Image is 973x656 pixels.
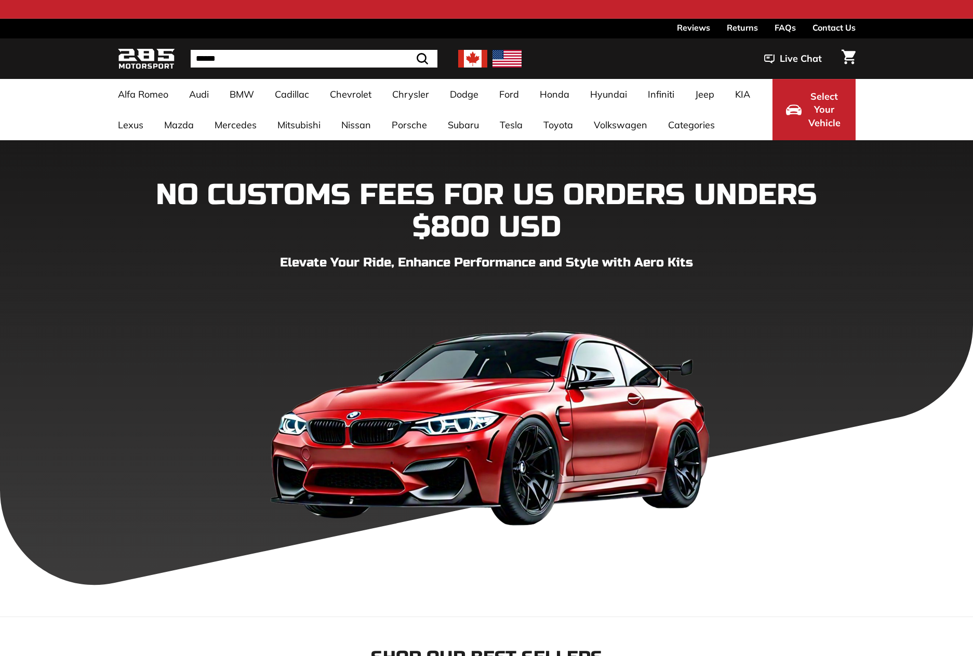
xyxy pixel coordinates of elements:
button: Live Chat [751,46,835,72]
a: Chevrolet [319,79,382,110]
a: Porsche [381,110,437,140]
a: Mitsubishi [267,110,331,140]
span: Live Chat [780,52,822,65]
span: Select Your Vehicle [807,90,842,130]
a: Chrysler [382,79,439,110]
a: Mazda [154,110,204,140]
a: Contact Us [812,19,856,36]
a: Volkswagen [583,110,658,140]
a: Lexus [108,110,154,140]
a: Honda [529,79,580,110]
button: Select Your Vehicle [772,79,856,140]
a: Reviews [677,19,710,36]
a: Cadillac [264,79,319,110]
a: Toyota [533,110,583,140]
a: Mercedes [204,110,267,140]
a: Hyundai [580,79,637,110]
a: Dodge [439,79,489,110]
a: Jeep [685,79,725,110]
a: Returns [727,19,758,36]
h1: NO CUSTOMS FEES FOR US ORDERS UNDERS $800 USD [118,179,856,243]
p: Elevate Your Ride, Enhance Performance and Style with Aero Kits [118,253,856,272]
a: Tesla [489,110,533,140]
a: Infiniti [637,79,685,110]
input: Search [191,50,437,68]
a: KIA [725,79,761,110]
a: Subaru [437,110,489,140]
a: Alfa Romeo [108,79,179,110]
a: FAQs [775,19,796,36]
a: Nissan [331,110,381,140]
a: Ford [489,79,529,110]
a: Audi [179,79,219,110]
a: Categories [658,110,725,140]
a: Cart [835,41,862,76]
a: BMW [219,79,264,110]
img: Logo_285_Motorsport_areodynamics_components [118,47,175,71]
